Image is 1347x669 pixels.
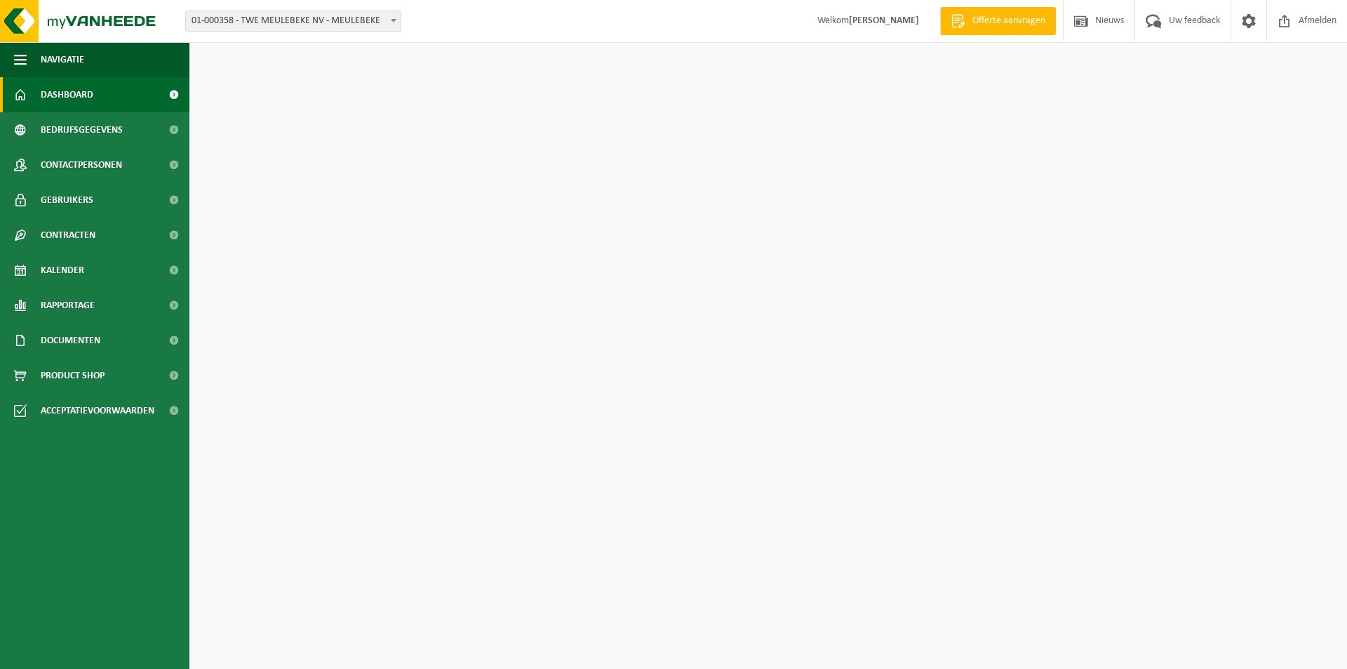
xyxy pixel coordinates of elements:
span: Offerte aanvragen [969,14,1049,28]
span: Gebruikers [41,183,93,218]
span: Product Shop [41,358,105,393]
span: Contracten [41,218,95,253]
span: Bedrijfsgegevens [41,112,123,147]
span: Documenten [41,323,100,358]
span: Rapportage [41,288,95,323]
strong: [PERSON_NAME] [849,15,919,26]
span: 01-000358 - TWE MEULEBEKE NV - MEULEBEKE [185,11,401,32]
span: Contactpersonen [41,147,122,183]
span: Dashboard [41,77,93,112]
span: Kalender [41,253,84,288]
span: Navigatie [41,42,84,77]
span: 01-000358 - TWE MEULEBEKE NV - MEULEBEKE [186,11,401,31]
a: Offerte aanvragen [940,7,1056,35]
span: Acceptatievoorwaarden [41,393,154,428]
